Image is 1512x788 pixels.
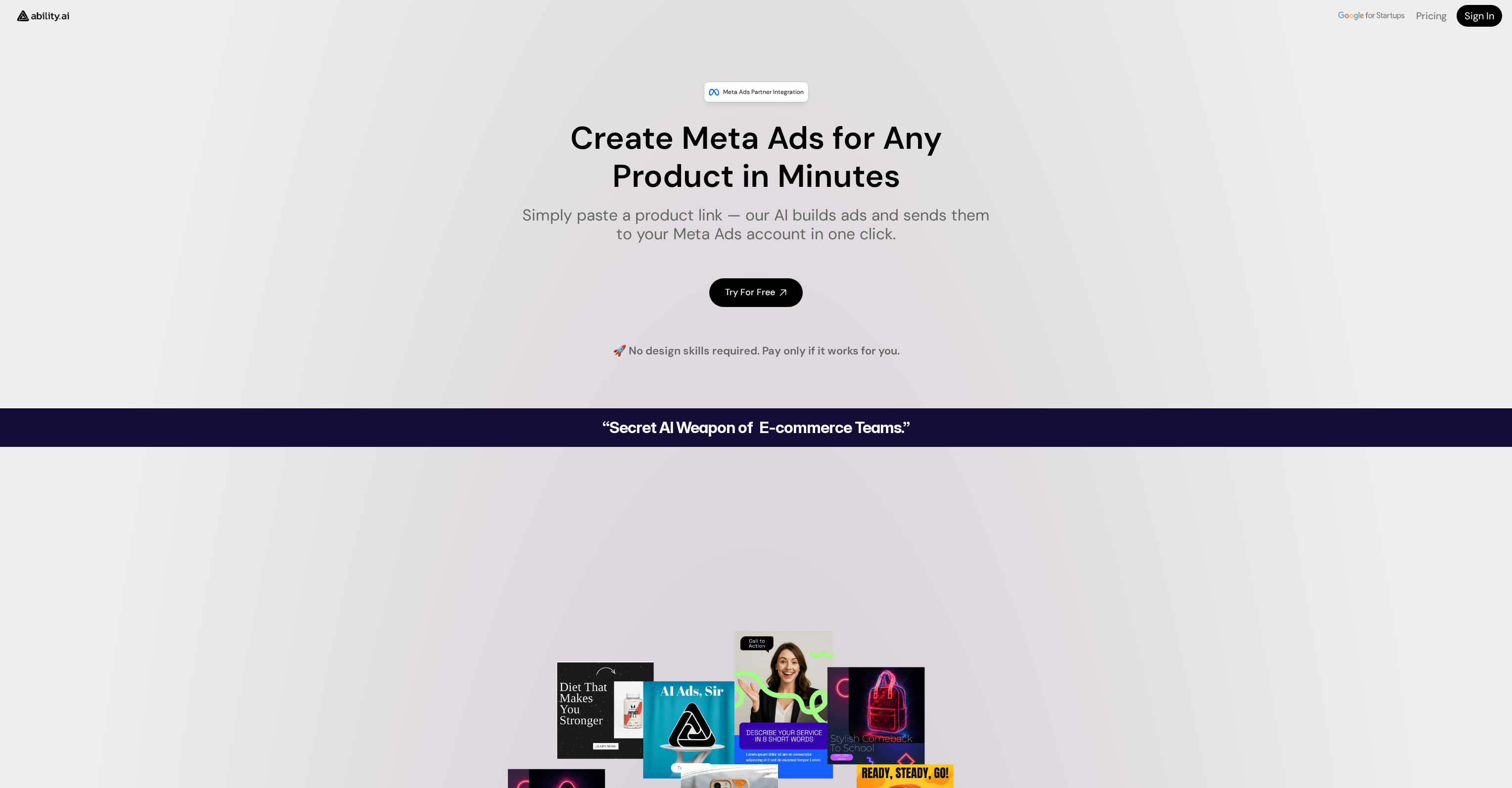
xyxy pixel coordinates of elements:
[1416,9,1447,22] a: Pricing
[709,278,803,306] a: Try For Free
[723,87,804,97] p: Meta Ads Partner Integration
[516,206,996,244] h1: Simply paste a product link — our AI builds ads and sends them to your Meta Ads account in one cl...
[1465,9,1494,23] h4: Sign In
[725,286,775,299] h4: Try For Free
[1457,5,1502,27] a: Sign In
[613,344,900,359] h4: 🚀 No design skills required. Pay only if it works for you.
[577,420,935,436] h2: “Secret AI Weapon of E-commerce Teams.”
[516,120,996,196] h1: Create Meta Ads for Any Product in Minutes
